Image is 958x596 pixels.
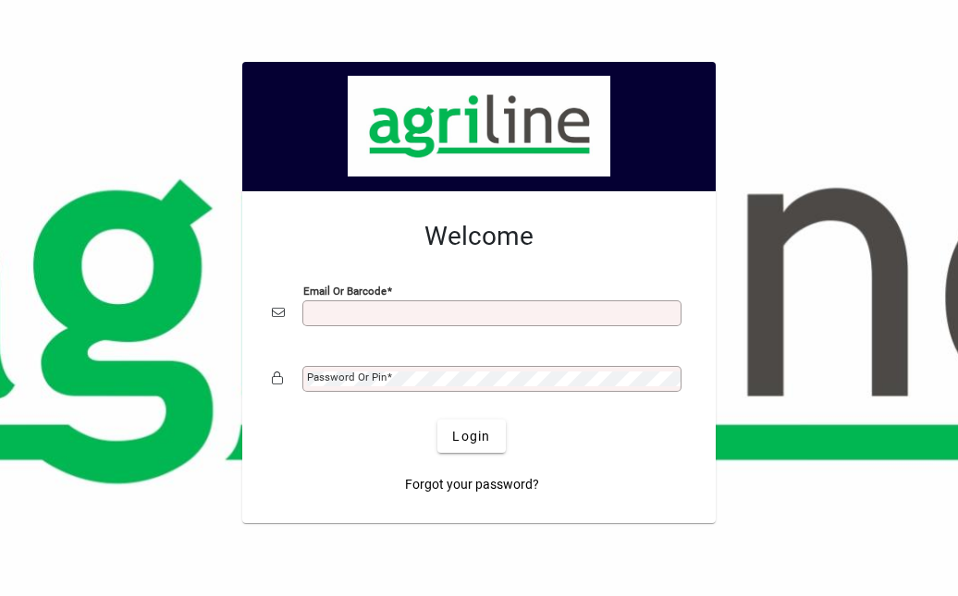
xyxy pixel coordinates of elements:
[405,475,539,494] span: Forgot your password?
[452,427,490,446] span: Login
[398,468,547,501] a: Forgot your password?
[272,221,686,252] h2: Welcome
[437,420,505,453] button: Login
[303,285,387,298] mat-label: Email or Barcode
[307,371,387,383] mat-label: Password or Pin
